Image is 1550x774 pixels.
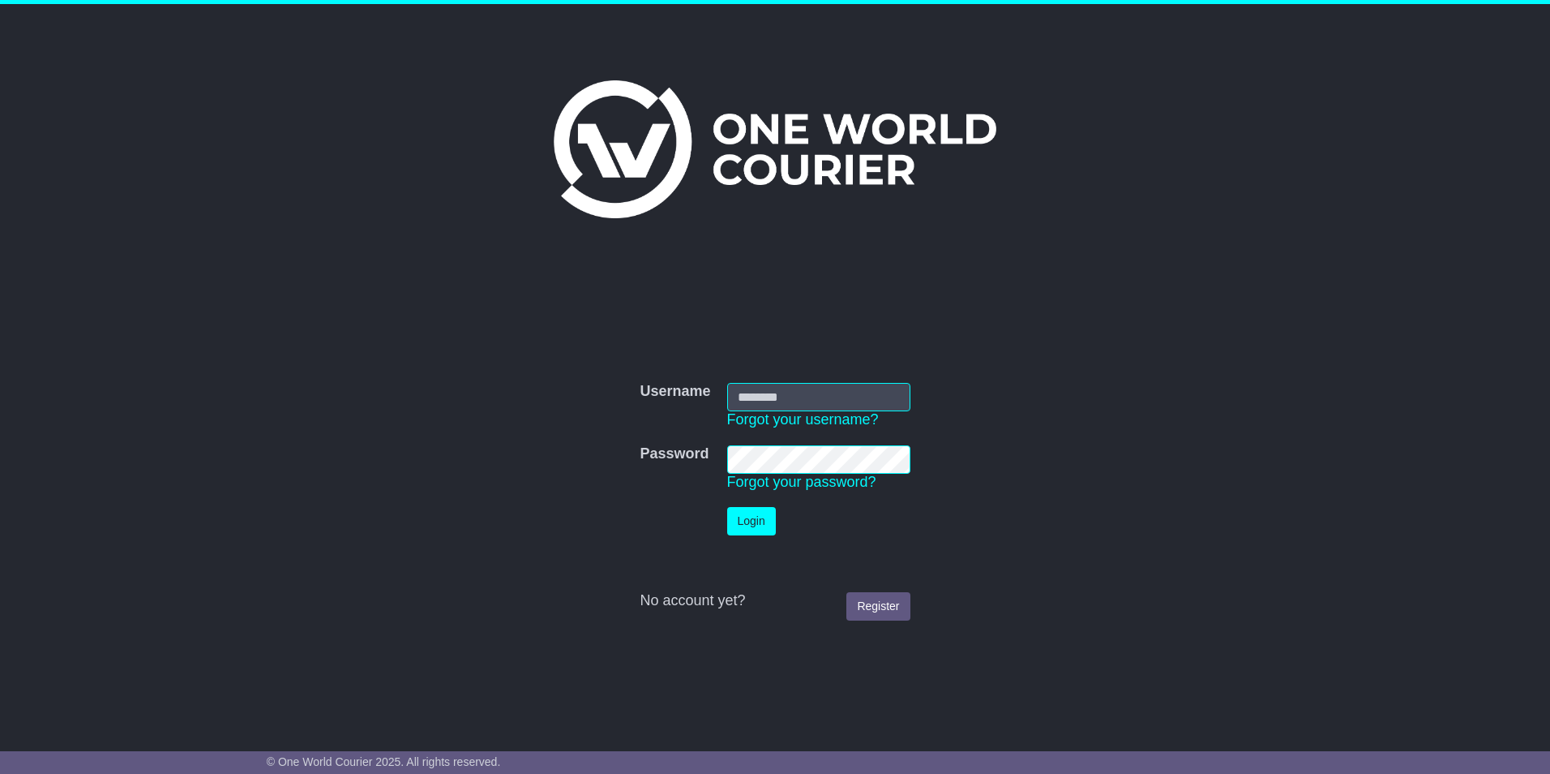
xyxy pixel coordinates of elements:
a: Forgot your password? [727,474,876,490]
img: One World [554,80,996,218]
a: Register [846,592,910,621]
label: Username [640,383,710,401]
label: Password [640,445,709,463]
div: No account yet? [640,592,910,610]
a: Forgot your username? [727,411,879,428]
span: © One World Courier 2025. All rights reserved. [267,755,501,768]
button: Login [727,507,776,535]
